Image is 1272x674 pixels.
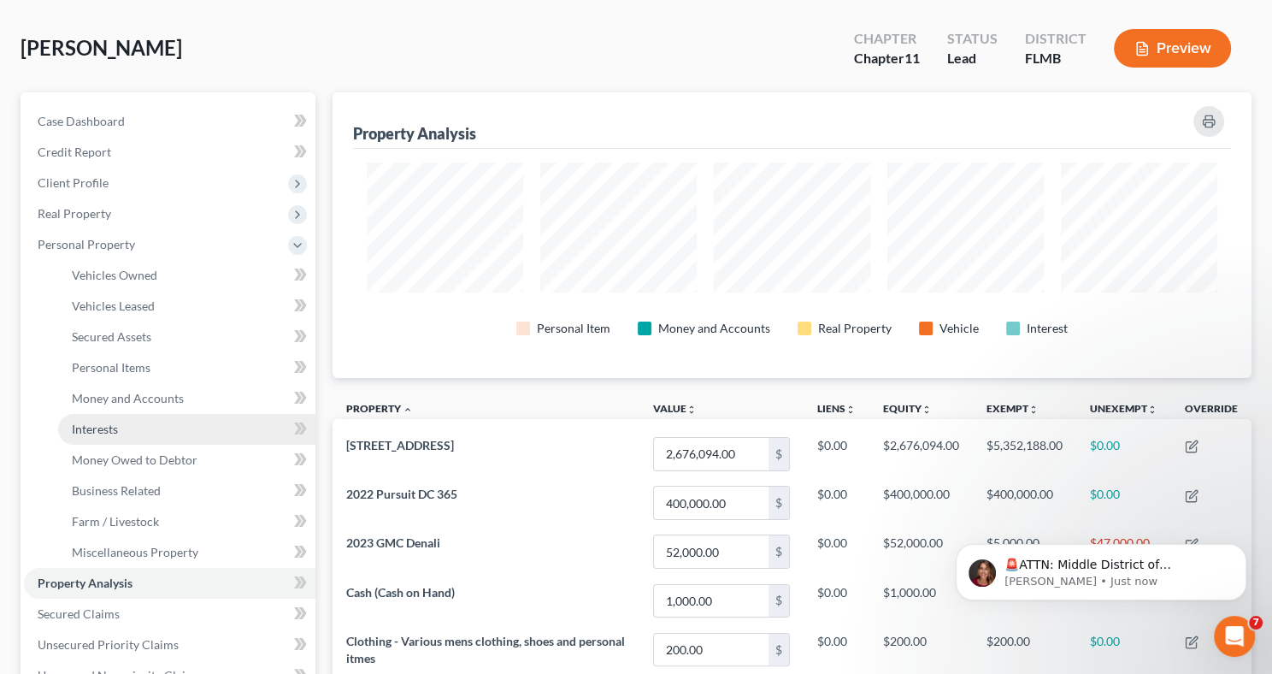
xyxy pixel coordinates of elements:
td: $2,676,094.00 [869,429,973,478]
span: Interests [72,422,118,436]
span: Personal Property [38,237,135,251]
a: Unexemptunfold_more [1090,402,1157,415]
td: $0.00 [804,528,869,576]
div: Lead [947,49,998,68]
a: Money and Accounts [58,383,315,414]
a: Vehicles Leased [58,291,315,322]
span: Farm / Livestock [72,514,159,529]
a: Secured Assets [58,322,315,352]
td: $0.00 [804,429,869,478]
span: Clothing - Various mens clothing, shoes and personal itmes [346,634,625,665]
span: Case Dashboard [38,114,125,128]
td: $0.00 [804,625,869,674]
input: 0.00 [654,535,768,568]
span: Money Owed to Debtor [72,452,197,467]
a: Vehicles Owned [58,260,315,291]
div: FLMB [1025,49,1086,68]
div: Vehicle [939,320,979,337]
a: Equityunfold_more [883,402,932,415]
a: Property Analysis [24,568,315,599]
div: $ [768,438,789,470]
span: 2023 GMC Denali [346,535,440,550]
a: Personal Items [58,352,315,383]
span: 7 [1249,616,1263,630]
a: Exemptunfold_more [986,402,1039,415]
div: Personal Item [537,320,610,337]
i: unfold_more [845,405,856,415]
span: Unsecured Priority Claims [38,637,179,652]
div: $ [768,634,789,666]
span: Client Profile [38,175,109,190]
i: unfold_more [922,405,932,415]
span: Secured Claims [38,606,120,621]
span: Vehicles Leased [72,299,155,313]
input: 0.00 [654,634,768,666]
div: Interest [1027,320,1068,337]
span: Property Analysis [38,576,132,590]
div: Money and Accounts [658,320,770,337]
a: Liensunfold_more [817,402,856,415]
td: $0.00 [804,478,869,527]
span: 11 [904,50,920,66]
span: Vehicles Owned [72,268,157,282]
div: $ [768,535,789,568]
td: $200.00 [869,625,973,674]
td: $0.00 [804,576,869,625]
a: Miscellaneous Property [58,537,315,568]
div: District [1025,29,1086,49]
span: [STREET_ADDRESS] [346,438,454,452]
td: $400,000.00 [973,478,1076,527]
th: Override [1171,392,1251,430]
div: Status [947,29,998,49]
iframe: Intercom notifications message [930,508,1272,628]
i: unfold_more [1147,405,1157,415]
a: Farm / Livestock [58,506,315,537]
button: Preview [1114,29,1231,68]
a: Unsecured Priority Claims [24,630,315,660]
a: Secured Claims [24,599,315,630]
input: 0.00 [654,438,768,470]
a: Property expand_less [346,402,413,415]
a: Business Related [58,476,315,506]
span: 2022 Pursuit DC 365 [346,487,457,501]
span: Real Property [38,206,111,221]
i: unfold_more [686,405,697,415]
span: Credit Report [38,145,111,159]
i: expand_less [403,405,413,415]
span: Personal Items [72,360,150,375]
div: Chapter [854,49,920,68]
span: Cash (Cash on Hand) [346,585,455,600]
div: Real Property [818,320,892,337]
a: Case Dashboard [24,106,315,137]
td: $400,000.00 [869,478,973,527]
i: unfold_more [1028,405,1039,415]
a: Credit Report [24,137,315,168]
div: $ [768,585,789,618]
td: $1,000.00 [869,576,973,625]
td: $0.00 [1076,429,1171,478]
span: Business Related [72,483,161,498]
a: Valueunfold_more [653,402,697,415]
td: $0.00 [1076,478,1171,527]
td: $0.00 [1076,625,1171,674]
div: Chapter [854,29,920,49]
input: 0.00 [654,585,768,618]
td: $200.00 [973,625,1076,674]
a: Money Owed to Debtor [58,445,315,476]
span: [PERSON_NAME] [21,35,182,60]
span: Money and Accounts [72,391,184,405]
div: Property Analysis [353,123,476,144]
input: 0.00 [654,487,768,519]
a: Interests [58,414,315,445]
span: Secured Assets [72,329,151,344]
div: $ [768,487,789,519]
iframe: Intercom live chat [1214,616,1255,657]
td: $5,352,188.00 [973,429,1076,478]
span: Miscellaneous Property [72,545,198,559]
td: $52,000.00 [869,528,973,576]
